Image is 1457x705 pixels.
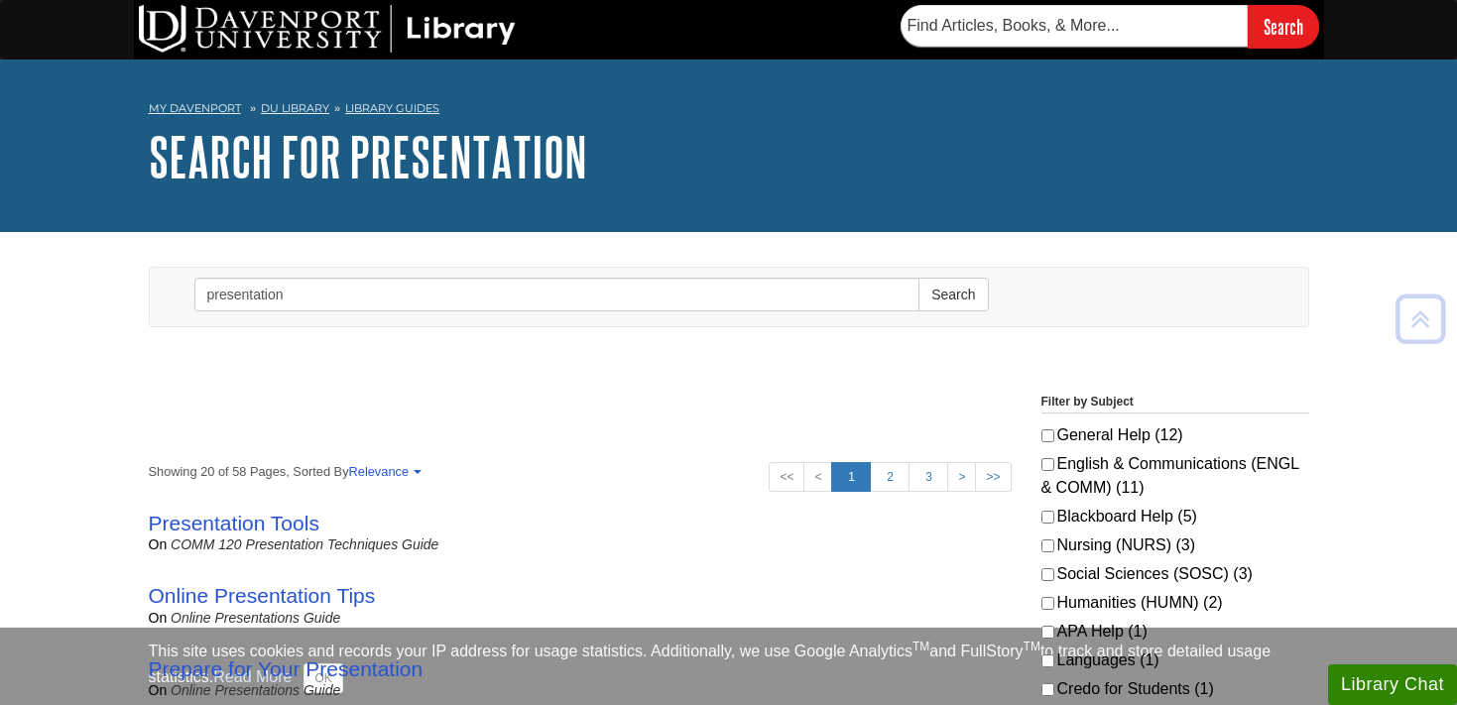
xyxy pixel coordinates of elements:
[149,462,1012,481] strong: Showing 20 of 58 Pages, Sorted By
[1041,683,1054,696] input: Credo for Students (1)
[901,5,1248,47] input: Find Articles, Books, & More...
[149,536,168,552] span: on
[947,462,976,492] a: >
[1041,458,1054,471] input: English & Communications (ENGL & COMM) (11)
[831,462,871,492] a: 1
[1041,677,1309,701] label: Credo for Students (1)
[261,101,329,115] a: DU Library
[139,5,516,53] img: DU Library
[1041,626,1054,639] input: APA Help (1)
[1389,305,1452,332] a: Back to Top
[1041,591,1309,615] label: Humanities (HUMN) (2)
[1041,452,1309,500] label: English & Communications (ENGL & COMM) (11)
[149,584,376,607] a: Online Presentation Tips
[769,462,804,492] a: <<
[975,462,1011,492] a: >>
[909,462,948,492] a: 3
[1248,5,1319,48] input: Search
[1041,648,1309,672] label: Languages (1)
[1041,562,1309,586] label: Social Sciences (SOSC) (3)
[870,462,910,492] a: 2
[149,95,1309,127] nav: breadcrumb
[349,464,419,479] a: Relevance
[769,462,1011,492] ul: Search Pagination
[345,101,439,115] a: Library Guides
[194,278,920,311] input: Enter Search Words
[149,100,241,117] a: My Davenport
[1041,511,1054,524] input: Blackboard Help (5)
[1328,664,1457,705] button: Library Chat
[1041,429,1054,442] input: General Help (12)
[171,536,438,552] a: COMM 120 Presentation Techniques Guide
[1041,620,1309,644] label: APA Help (1)
[901,5,1319,48] form: Searches DU Library's articles, books, and more
[1041,393,1309,413] legend: Filter by Subject
[918,278,988,311] button: Search
[1041,423,1309,447] label: General Help (12)
[171,610,340,626] a: Online Presentations Guide
[1041,654,1054,667] input: Languages (1)
[803,462,832,492] a: <
[171,682,340,698] a: Online Presentations Guide
[149,657,424,680] a: Prepare for Your Presentation
[1041,539,1054,552] input: Nursing (NURS) (3)
[1041,505,1309,529] label: Blackboard Help (5)
[1041,568,1054,581] input: Social Sciences (SOSC) (3)
[149,512,319,534] a: Presentation Tools
[149,127,1309,186] h1: Search for presentation
[1041,597,1054,610] input: Humanities (HUMN) (2)
[149,682,168,698] span: on
[1041,533,1309,557] label: Nursing (NURS) (3)
[149,610,168,626] span: on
